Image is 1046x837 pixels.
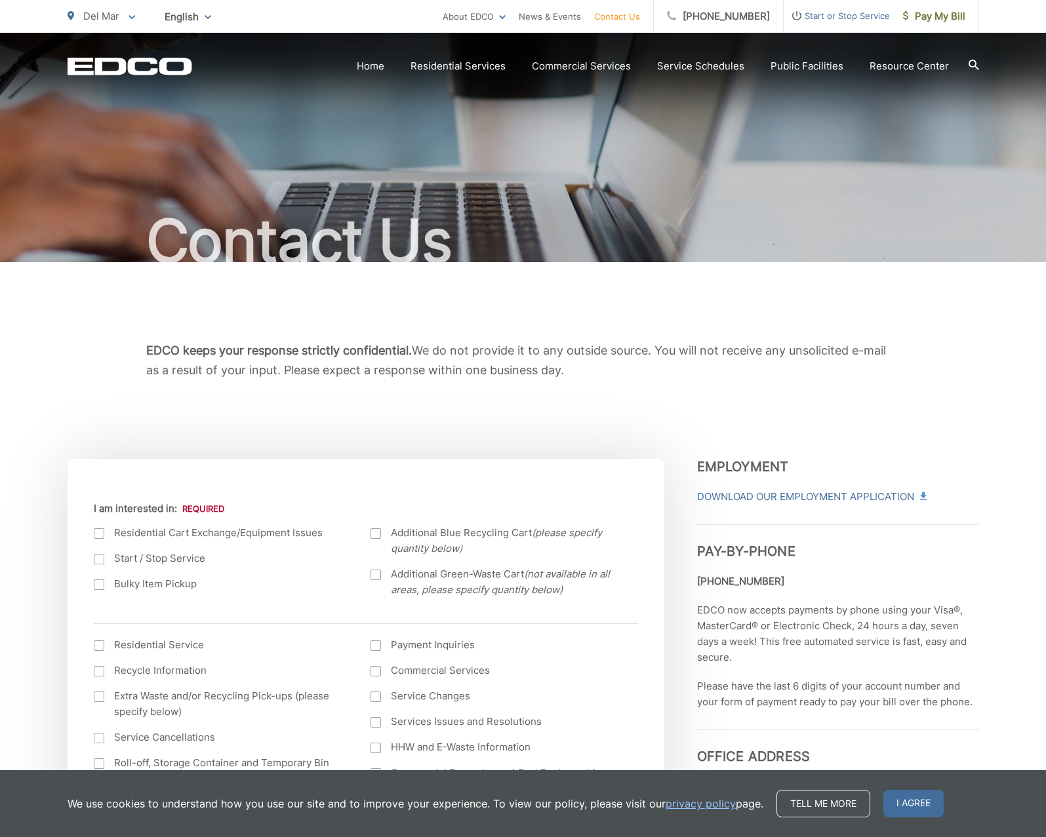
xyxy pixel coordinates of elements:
a: Tell me more [776,790,870,817]
a: EDCD logo. Return to the homepage. [68,57,192,75]
label: Commercial Services [371,663,622,678]
label: Commercial Dumpster and Cart Equipment Issue [371,765,622,781]
label: Extra Waste and/or Recycling Pick-ups (please specify below) [94,688,345,720]
label: Recycle Information [94,663,345,678]
a: About EDCO [443,9,506,24]
label: HHW and E-Waste Information [371,739,622,755]
label: Roll-off, Storage Container and Temporary Bin Information [94,755,345,787]
span: I agree [883,790,944,817]
label: Service Changes [371,688,622,704]
p: EDCO now accepts payments by phone using your Visa®, MasterCard® or Electronic Check, 24 hours a ... [697,602,979,665]
a: Residential Services [411,58,506,74]
a: Resource Center [870,58,949,74]
h3: Employment [697,459,979,475]
p: We use cookies to understand how you use our site and to improve your experience. To view our pol... [68,796,763,811]
span: Pay My Bill [903,9,965,24]
b: EDCO keeps your response strictly confidential. [146,343,412,357]
a: Service Schedules [657,58,744,74]
a: Contact Us [594,9,640,24]
strong: [PHONE_NUMBER] [697,575,784,587]
a: Home [357,58,384,74]
span: Del Mar [83,10,119,22]
a: News & Events [519,9,581,24]
label: Service Cancellations [94,730,345,745]
label: Residential Cart Exchange/Equipment Issues [94,525,345,541]
p: Please have the last 6 digits of your account number and your form of payment ready to pay your b... [697,678,979,710]
a: Public Facilities [771,58,843,74]
a: privacy policy [666,796,736,811]
p: We do not provide it to any outside source. You will not receive any unsolicited e-mail as a resu... [146,341,900,380]
h3: Office Address [697,730,979,764]
label: I am interested in: [94,503,224,515]
label: Start / Stop Service [94,551,345,566]
label: Services Issues and Resolutions [371,714,622,730]
label: Payment Inquiries [371,637,622,653]
span: Additional Green-Waste Cart [391,566,622,598]
label: Residential Service [94,637,345,653]
label: Bulky Item Pickup [94,576,345,592]
a: Download Our Employment Application [697,489,925,505]
span: English [155,5,221,28]
span: Additional Blue Recycling Cart [391,525,622,556]
h3: Pay-by-Phone [697,524,979,559]
h1: Contact Us [68,208,979,274]
a: Commercial Services [532,58,631,74]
